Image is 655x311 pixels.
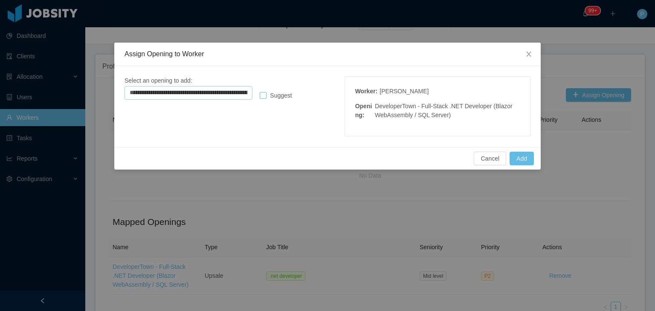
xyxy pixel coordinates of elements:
[267,92,295,99] span: Suggest
[125,49,530,59] div: Assign Opening to Worker
[510,152,534,165] button: Add
[355,88,378,95] strong: Worker :
[525,51,532,58] i: icon: close
[474,152,506,165] button: Cancel
[517,43,541,66] button: Close
[375,103,513,118] span: DeveloperTown - Full-Stack .NET Developer (Blazor WebAssembly / SQL Server)
[125,77,192,84] span: Select an opening to add:
[380,88,429,95] span: [PERSON_NAME]
[355,103,372,118] strong: Opening :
